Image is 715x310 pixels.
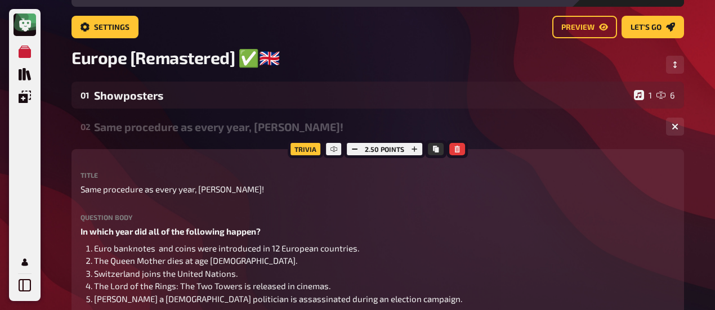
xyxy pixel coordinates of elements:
[81,226,261,236] span: In which year did all of the following happen?
[288,140,323,158] div: Trivia
[622,16,684,38] a: Let's go
[634,90,652,100] div: 1
[631,24,662,32] span: Let's go
[94,243,359,253] span: Euro banknotes and coins were introduced in 12 European countries.
[428,143,444,155] button: Copy
[94,120,657,133] div: Same procedure as every year, [PERSON_NAME]!
[561,24,595,32] span: Preview
[14,41,36,63] a: My Quizzes
[656,90,675,100] div: 6
[71,47,279,68] span: Europe [Remastered] ✅​🇬🇧​
[344,140,425,158] div: 2.50 points
[94,281,330,291] span: The Lord of the Rings: The Two Towers is released in cinemas.
[81,90,90,100] div: 01
[71,16,138,38] a: Settings
[81,172,675,178] label: Title
[94,268,238,278] span: Switzerland joins the United Nations.
[94,294,462,304] span: [PERSON_NAME] a [DEMOGRAPHIC_DATA] politician is assassinated during an election campaign.
[14,86,36,108] a: Overlays
[666,56,684,74] button: Change Order
[81,122,90,132] div: 02
[552,16,617,38] a: Preview
[14,251,36,273] a: My Account
[94,89,629,102] div: Showposters
[81,183,264,196] span: Same procedure as every year, [PERSON_NAME]!
[94,24,129,32] span: Settings
[14,63,36,86] a: Quiz Library
[94,255,297,266] span: The Queen Mother dies at age [DEMOGRAPHIC_DATA].
[81,214,675,221] label: Question body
